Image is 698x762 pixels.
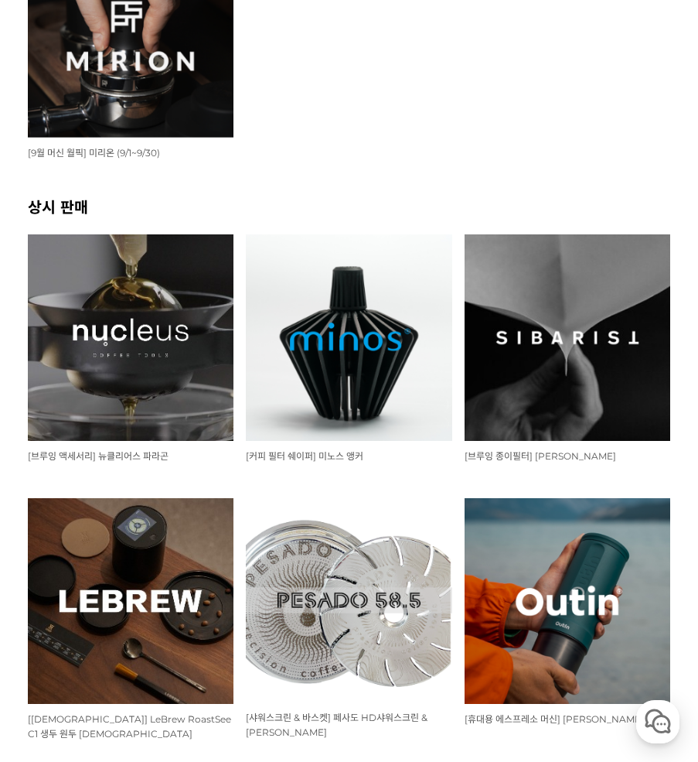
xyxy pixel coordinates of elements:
a: [브루잉 종이필터] [PERSON_NAME] [465,449,616,462]
img: 미노스 앵커 [246,234,451,440]
img: 뉴클리어스 파라곤 [28,234,233,440]
span: [[DEMOGRAPHIC_DATA]] LeBrew RoastSee C1 생두 원두 [DEMOGRAPHIC_DATA] [28,713,231,740]
a: [브루잉 액세서리] 뉴클리어스 파라곤 [28,449,169,462]
span: 대화 [141,514,160,527]
span: [휴대용 에스프레소 머신] [PERSON_NAME] [465,713,644,725]
a: [휴대용 에스프레소 머신] [PERSON_NAME] [465,712,644,725]
a: [9월 머신 월픽] 미리온 (9/1~9/30) [28,146,160,159]
a: [[DEMOGRAPHIC_DATA]] LeBrew RoastSee C1 생두 원두 [DEMOGRAPHIC_DATA] [28,712,231,740]
span: 설정 [239,514,257,526]
a: 설정 [199,490,297,529]
span: [9월 머신 월픽] 미리온 (9/1~9/30) [28,147,160,159]
img: 페사도 HD샤워스크린, HE바스켓 [246,498,451,702]
a: [샤워스크린 & 바스켓] 페사도 HD샤워스크린 & [PERSON_NAME] [246,711,427,738]
span: [브루잉 액세서리] 뉴클리어스 파라곤 [28,450,169,462]
span: 홈 [49,514,58,526]
span: [커피 필터 쉐이퍼] 미노스 앵커 [246,450,363,462]
h2: 상시 판매 [28,195,670,217]
img: 시바리스트 SIBARIST [465,234,670,440]
img: 르브루 LeBrew [28,498,233,704]
span: [브루잉 종이필터] [PERSON_NAME] [465,450,616,462]
a: [커피 필터 쉐이퍼] 미노스 앵커 [246,449,363,462]
span: [샤워스크린 & 바스켓] 페사도 HD샤워스크린 & [PERSON_NAME] [246,712,427,738]
a: 대화 [102,490,199,529]
a: 홈 [5,490,102,529]
img: 아우틴 나노 휴대용 에스프레소 머신 [465,498,670,704]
